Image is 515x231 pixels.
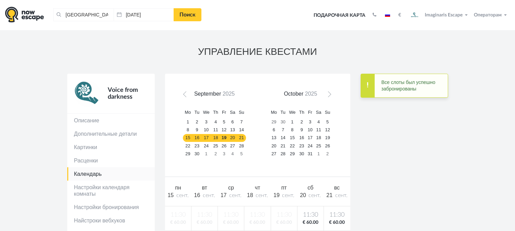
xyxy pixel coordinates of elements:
[269,118,279,126] a: 29
[314,134,323,142] a: 18
[183,134,192,142] a: 15
[229,193,242,198] span: сент.
[299,219,322,226] span: € 60.00
[325,93,331,98] span: Next
[193,126,201,134] a: 9
[211,150,220,158] a: 2
[289,110,295,115] span: Wednesday
[220,134,228,142] a: 19
[201,142,211,150] a: 24
[220,150,228,158] a: 3
[284,91,303,97] span: October
[279,126,287,134] a: 7
[269,134,279,142] a: 13
[306,142,314,150] a: 24
[211,118,220,126] a: 4
[203,110,210,115] span: Wednesday
[406,8,471,22] button: Imaginaris Escape
[425,11,463,17] span: Imaginaris Escape
[314,142,323,150] a: 25
[308,110,312,115] span: Friday
[53,8,114,21] input: Город или название квеста
[175,185,181,191] span: пн
[323,126,332,134] a: 12
[306,118,314,126] a: 3
[281,110,285,115] span: Tuesday
[228,150,237,158] a: 4
[287,150,297,158] a: 29
[269,150,279,158] a: 27
[201,134,211,142] a: 17
[237,150,246,158] a: 5
[211,126,220,134] a: 11
[282,193,294,198] span: сент.
[183,126,192,134] a: 8
[325,219,349,226] span: € 60.00
[67,167,155,181] a: Календарь
[297,118,306,126] a: 2
[269,126,279,134] a: 6
[255,185,260,191] span: чт
[323,134,332,142] a: 19
[297,134,306,142] a: 16
[183,118,192,126] a: 1
[5,7,44,23] img: logo
[183,150,192,158] a: 29
[237,142,246,150] a: 28
[195,110,199,115] span: Tuesday
[228,126,237,134] a: 13
[237,126,246,134] a: 14
[228,134,237,142] a: 20
[279,150,287,158] a: 28
[203,193,215,198] span: сент.
[184,93,190,98] span: Prev
[230,110,235,115] span: Saturday
[314,118,323,126] a: 4
[223,91,235,97] span: 2025
[472,12,510,19] button: Операторам
[228,118,237,126] a: 6
[239,110,244,115] span: Sunday
[314,126,323,134] a: 11
[316,110,321,115] span: Saturday
[299,211,322,219] span: 11:30
[222,110,226,115] span: Friday
[202,185,207,191] span: вт
[287,134,297,142] a: 15
[326,192,332,198] span: 21
[281,185,287,191] span: пт
[67,200,155,214] a: Настройки бронирования
[67,181,155,200] a: Настройки календаря комнаты
[308,193,321,198] span: сент.
[323,142,332,150] a: 26
[67,154,155,167] a: Расценки
[194,192,200,198] span: 16
[67,214,155,227] a: Найстроки вебхуков
[307,185,313,191] span: сб
[237,134,246,142] a: 21
[221,192,227,198] span: 17
[201,150,211,158] a: 1
[306,134,314,142] a: 17
[213,110,218,115] span: Thursday
[287,118,297,126] a: 1
[228,142,237,150] a: 27
[474,13,502,17] span: Операторам
[220,142,228,150] a: 26
[334,185,340,191] span: вс
[297,150,306,158] a: 30
[256,193,268,198] span: сент.
[67,127,155,141] a: Дополнительные детали
[273,192,280,198] span: 19
[193,134,201,142] a: 16
[299,110,304,115] span: Thursday
[193,150,201,158] a: 30
[311,8,368,23] a: Подарочная карта
[100,81,148,107] div: Voice from darkness
[305,91,317,97] span: 2025
[167,192,174,198] span: 15
[314,150,323,158] a: 1
[183,142,192,150] a: 22
[323,118,332,126] a: 5
[201,126,211,134] a: 10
